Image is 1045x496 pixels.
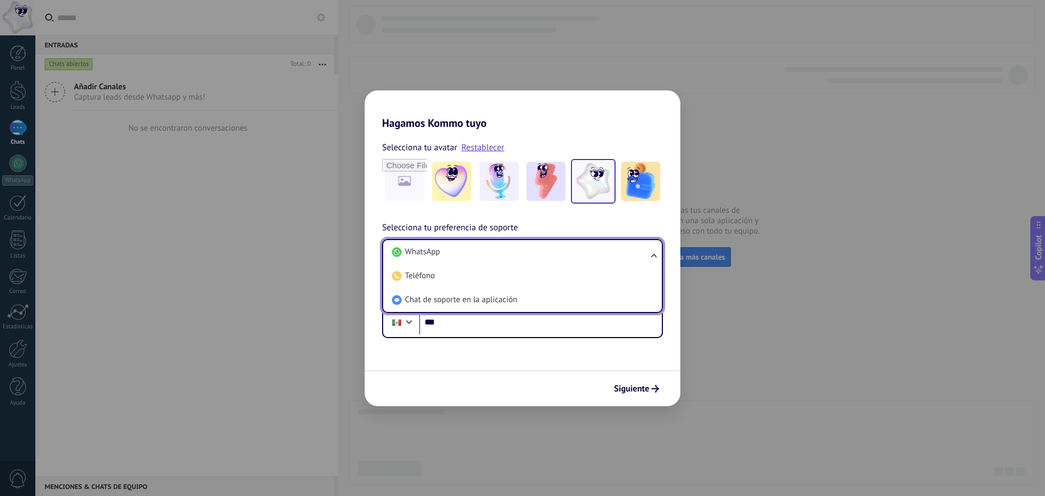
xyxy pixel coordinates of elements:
[405,271,435,281] span: Teléfono
[382,221,518,235] span: Selecciona tu preferencia de soporte
[621,162,660,201] img: -5.jpeg
[462,142,505,153] a: Restablecer
[609,379,664,398] button: Siguiente
[432,162,471,201] img: -1.jpeg
[480,162,519,201] img: -2.jpeg
[526,162,565,201] img: -3.jpeg
[382,140,457,155] span: Selecciona tu avatar
[365,90,680,130] h2: Hagamos Kommo tuyo
[386,311,407,334] div: Mexico: + 52
[405,295,517,305] span: Chat de soporte en la aplicación
[405,247,440,258] span: WhatsApp
[614,385,649,393] span: Siguiente
[574,162,613,201] img: -4.jpeg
